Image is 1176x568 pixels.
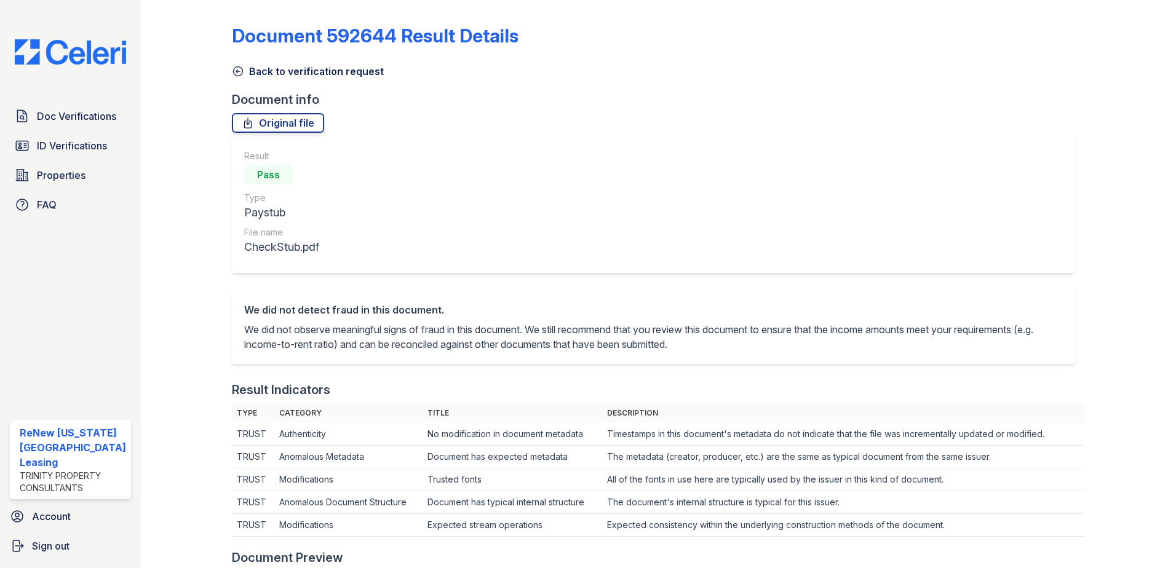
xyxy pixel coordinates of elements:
[423,514,603,537] td: Expected stream operations
[20,470,126,494] div: Trinity Property Consultants
[274,446,423,468] td: Anomalous Metadata
[244,192,319,204] div: Type
[274,423,423,446] td: Authenticity
[274,491,423,514] td: Anomalous Document Structure
[244,165,293,184] div: Pass
[32,538,70,553] span: Sign out
[602,446,1085,468] td: The metadata (creator, producer, etc.) are the same as typical document from the same issuer.
[10,133,131,158] a: ID Verifications
[232,381,330,398] div: Result Indicators
[232,468,274,491] td: TRUST
[37,168,85,183] span: Properties
[232,25,518,47] a: Document 592644 Result Details
[244,239,319,256] div: CheckStub.pdf
[244,322,1063,352] p: We did not observe meaningful signs of fraud in this document. We still recommend that you review...
[602,403,1085,423] th: Description
[232,113,324,133] a: Original file
[274,514,423,537] td: Modifications
[423,491,603,514] td: Document has typical internal structure
[232,446,274,468] td: TRUST
[244,150,319,162] div: Result
[232,549,343,566] div: Document Preview
[32,509,71,524] span: Account
[5,39,136,65] img: CE_Logo_Blue-a8612792a0a2168367f1c8372b55b34899dd931a85d93a1a3d3e32e68fde9ad4.png
[602,514,1085,537] td: Expected consistency within the underlying construction methods of the document.
[37,109,116,124] span: Doc Verifications
[232,514,274,537] td: TRUST
[232,64,384,79] a: Back to verification request
[602,491,1085,514] td: The document's internal structure is typical for this issuer.
[274,468,423,491] td: Modifications
[423,423,603,446] td: No modification in document metadata
[244,226,319,239] div: File name
[274,403,423,423] th: Category
[423,403,603,423] th: Title
[37,138,107,153] span: ID Verifications
[602,468,1085,491] td: All of the fonts in use here are typically used by the issuer in this kind of document.
[232,403,274,423] th: Type
[232,91,1086,108] div: Document info
[20,425,126,470] div: ReNew [US_STATE][GEOGRAPHIC_DATA] Leasing
[5,504,136,529] a: Account
[232,423,274,446] td: TRUST
[602,423,1085,446] td: Timestamps in this document's metadata do not indicate that the file was incrementally updated or...
[10,163,131,187] a: Properties
[5,534,136,558] a: Sign out
[232,491,274,514] td: TRUST
[37,197,57,212] span: FAQ
[423,468,603,491] td: Trusted fonts
[423,446,603,468] td: Document has expected metadata
[244,204,319,221] div: Paystub
[10,192,131,217] a: FAQ
[244,302,1063,317] div: We did not detect fraud in this document.
[10,104,131,128] a: Doc Verifications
